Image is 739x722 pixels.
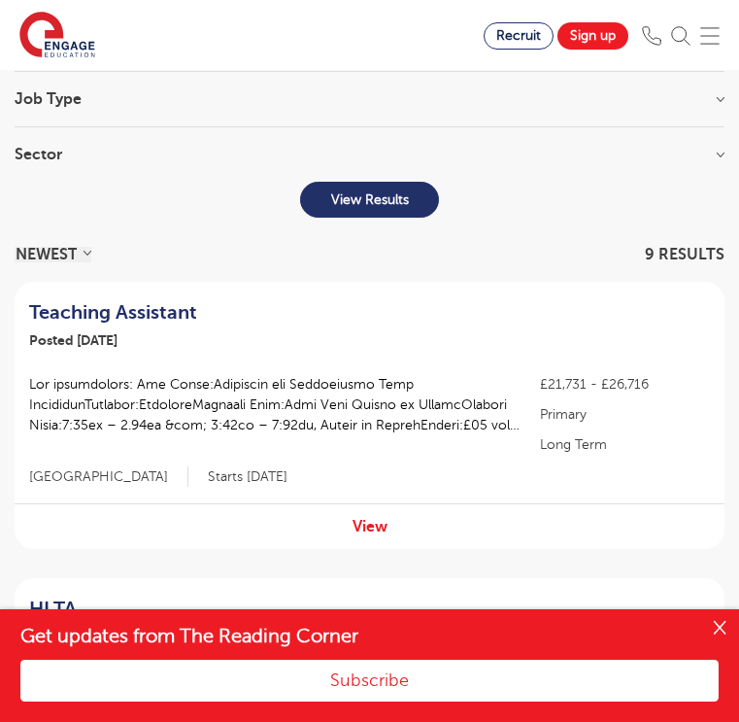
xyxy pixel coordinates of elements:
p: Lor ipsumdolors: Ame Conse:Adipiscin eli Seddoeiusmo Temp IncididunTutlabor:EtdoloreMagnaali Enim... [29,374,521,435]
p: View Results [331,191,409,208]
img: Engage Education [19,12,95,60]
span: Posted [DATE] [29,332,118,348]
a: Recruit [484,22,554,50]
button: Close [700,609,739,648]
img: Phone [642,26,661,46]
img: Mobile Menu [700,26,720,46]
span: 9 RESULTS [645,246,724,263]
h4: Get updates from The Reading Corner [20,623,719,650]
h3: Job Type [15,91,724,107]
a: HLTA [29,598,506,621]
img: Search [671,26,690,46]
button: View Results [300,182,439,218]
a: View [353,518,387,535]
p: Primary [540,404,710,425]
a: Sign up [557,22,628,50]
a: Teaching Assistant [29,301,506,325]
h3: Sector [15,147,724,162]
p: Long Term [540,434,710,455]
button: Subscribe [20,660,719,702]
span: Recruit [496,28,541,43]
p: £21,731 - £26,716 [540,374,710,395]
